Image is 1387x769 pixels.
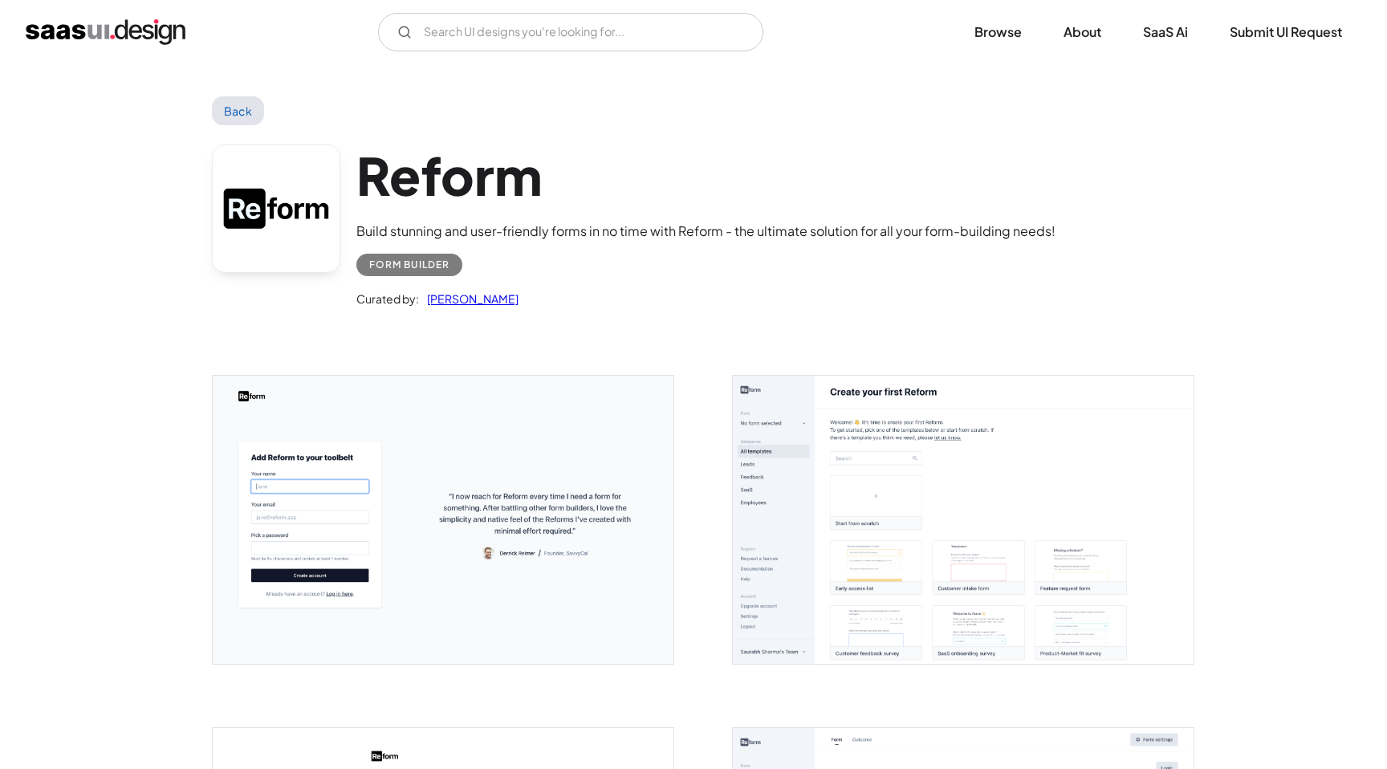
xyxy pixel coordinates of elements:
a: [PERSON_NAME] [419,289,519,308]
img: 6422d7b11bbd015e9dbedb05_Reform%20Create%20Account.png [213,376,673,664]
a: About [1044,14,1121,50]
a: Submit UI Request [1210,14,1361,50]
div: Build stunning and user-friendly forms in no time with Reform - the ultimate solution for all you... [356,222,1056,241]
img: 6422d7d1bcc9af52f4c9151c_Reform%20Templates.png [733,376,1194,664]
a: home [26,19,185,45]
a: SaaS Ai [1124,14,1207,50]
a: Back [212,96,264,125]
input: Search UI designs you're looking for... [378,13,763,51]
form: Email Form [378,13,763,51]
h1: Reform [356,144,1056,206]
a: Browse [955,14,1041,50]
div: Curated by: [356,289,419,308]
a: open lightbox [733,376,1194,664]
div: Form Builder [369,255,449,275]
a: open lightbox [213,376,673,664]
